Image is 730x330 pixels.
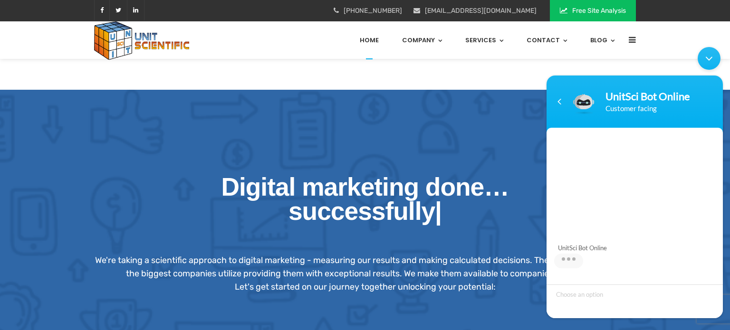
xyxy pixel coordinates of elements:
[435,197,442,225] span: |
[590,21,615,59] a: Blog
[402,21,442,59] a: Company
[288,197,435,225] span: successfully
[94,254,636,293] div: We're taking a scientific approach to digital marketing - measuring our results and making calcul...
[527,21,567,59] a: Contact
[465,21,503,59] a: Services
[94,173,636,222] span: Digital marketing done…
[360,21,379,59] a: Home
[542,42,728,323] iframe: SalesIQ Chatwindow
[334,5,402,17] li: [PHONE_NUMBER]
[94,280,636,293] p: Let's get started on our journey together unlocking your potential:
[413,5,537,17] li: [EMAIL_ADDRESS][DOMAIN_NAME]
